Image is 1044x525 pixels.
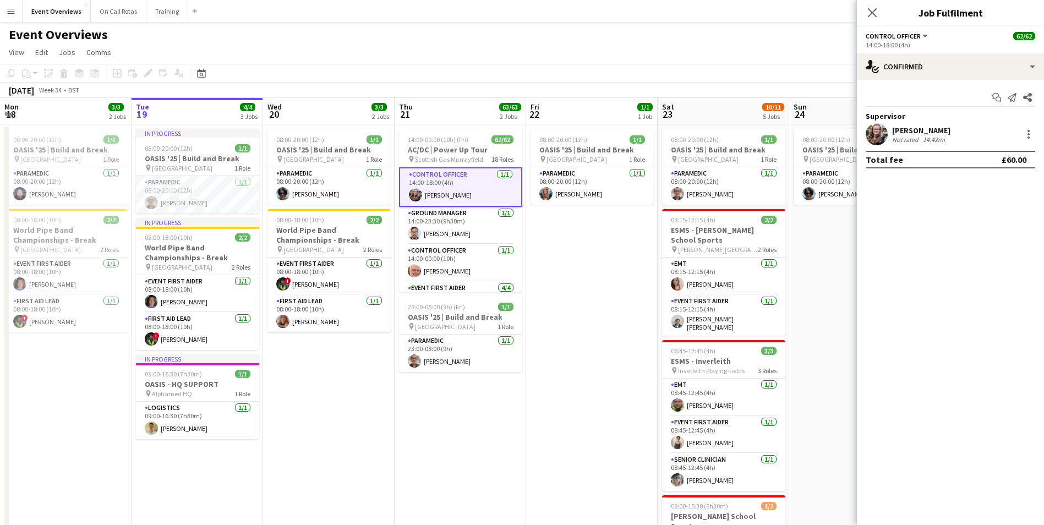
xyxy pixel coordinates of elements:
app-job-card: 08:00-20:00 (12h)1/1OASIS '25 | Build and Break [GEOGRAPHIC_DATA]1 RoleParamedic1/108:00-20:00 (1... [4,129,128,205]
div: In progress09:00-16:30 (7h30m)1/1OASIS - HQ SUPPORT Alphamed HQ1 RoleLogistics1/109:00-16:30 (7h3... [136,354,259,439]
app-card-role: Senior Clinician1/108:45-12:45 (4h)[PERSON_NAME] [662,453,785,491]
h3: OASIS '25 | Build and Break [136,154,259,163]
div: Not rated [892,135,921,144]
span: 1 Role [498,322,513,331]
span: 08:00-20:00 (12h) [802,135,850,144]
span: [GEOGRAPHIC_DATA] [678,155,739,163]
span: View [9,47,24,57]
span: 08:00-20:00 (12h) [671,135,719,144]
div: Supervisor [857,111,1044,121]
span: 18 Roles [491,155,513,163]
div: 14:00-18:00 (4h) [866,41,1035,49]
span: [PERSON_NAME][GEOGRAPHIC_DATA] [678,245,758,254]
div: 08:45-12:45 (4h)3/3ESMS - Inverleith Inverleith Playing Fields3 RolesEMT1/108:45-12:45 (4h)[PERSO... [662,340,785,491]
span: 21 [397,108,413,121]
span: Control Officer [866,32,921,40]
span: 2 Roles [758,245,777,254]
app-card-role: First Aid Lead1/108:00-18:00 (10h)![PERSON_NAME] [4,295,128,332]
span: 1/1 [630,135,645,144]
span: 2 Roles [363,245,382,254]
h3: OASIS '25 | Build and Break [267,145,391,155]
h3: Job Fulfilment [857,6,1044,20]
span: ! [285,277,291,284]
span: 2 Roles [232,263,250,271]
span: 1 Role [761,155,777,163]
div: 1 Job [638,112,652,121]
h3: OASIS '25 | Build and Break [531,145,654,155]
span: 23:00-08:00 (9h) (Fri) [408,303,465,311]
span: Scottish Gas Murrayfield [415,155,483,163]
h3: OASIS '25 | Build and Break [794,145,917,155]
app-job-card: 08:00-20:00 (12h)1/1OASIS '25 | Build and Break [GEOGRAPHIC_DATA]1 RoleParamedic1/108:00-20:00 (1... [267,129,391,205]
span: [GEOGRAPHIC_DATA] [20,155,81,163]
span: [GEOGRAPHIC_DATA] [546,155,607,163]
app-card-role: Event First Aider1/108:45-12:45 (4h)[PERSON_NAME] [662,416,785,453]
h3: OASIS '25 | Build and Break [4,145,128,155]
button: Control Officer [866,32,930,40]
span: Sat [662,102,674,112]
h3: OASIS '25 | Build and Break [662,145,785,155]
app-card-role: Event First Aider1/108:00-18:00 (10h)![PERSON_NAME] [267,258,391,295]
span: [GEOGRAPHIC_DATA] [415,322,475,331]
span: Wed [267,102,282,112]
div: In progress [136,218,259,227]
app-card-role: Paramedic1/108:00-20:00 (12h)[PERSON_NAME] [531,167,654,205]
app-job-card: In progress08:00-18:00 (10h)2/2World Pipe Band Championships - Break [GEOGRAPHIC_DATA]2 RolesEven... [136,218,259,350]
span: ! [153,332,160,339]
span: 08:45-12:45 (4h) [671,347,715,355]
app-job-card: In progress08:00-20:00 (12h)1/1OASIS '25 | Build and Break [GEOGRAPHIC_DATA]1 RoleParamedic1/108:... [136,129,259,214]
app-card-role: Control Officer1/114:00-18:00 (4h)[PERSON_NAME] [399,167,522,207]
span: [GEOGRAPHIC_DATA] [810,155,870,163]
span: 10/11 [762,103,784,111]
span: Week 34 [36,86,64,94]
span: 08:00-18:00 (10h) [276,216,324,224]
div: [PERSON_NAME] [892,125,950,135]
span: 1 Role [366,155,382,163]
app-card-role: Paramedic1/108:00-20:00 (12h)[PERSON_NAME] [4,167,128,205]
span: 2/2 [103,216,119,224]
h3: ESMS - Inverleith [662,356,785,366]
app-job-card: 08:00-18:00 (10h)2/2World Pipe Band Championships - Break [GEOGRAPHIC_DATA]2 RolesEvent First Aid... [267,209,391,332]
div: £60.00 [1002,154,1026,165]
a: Jobs [54,45,80,59]
div: 5 Jobs [763,112,784,121]
div: [DATE] [9,85,34,96]
a: View [4,45,29,59]
span: 08:00-20:00 (12h) [13,135,61,144]
app-job-card: 08:00-20:00 (12h)1/1OASIS '25 | Build and Break [GEOGRAPHIC_DATA]1 RoleParamedic1/108:00-20:00 (1... [662,129,785,205]
app-job-card: 08:00-20:00 (12h)1/1OASIS '25 | Build and Break [GEOGRAPHIC_DATA]1 RoleParamedic1/108:00-20:00 (1... [794,129,917,205]
span: 23 [660,108,674,121]
app-card-role: First Aid Lead1/108:00-18:00 (10h)[PERSON_NAME] [267,295,391,332]
div: In progress [136,129,259,138]
app-card-role: EMT1/108:15-12:15 (4h)[PERSON_NAME] [662,258,785,295]
app-card-role: Paramedic1/108:00-20:00 (12h)[PERSON_NAME] [136,176,259,214]
span: [GEOGRAPHIC_DATA] [283,155,344,163]
div: In progress [136,354,259,363]
span: 1 Role [234,390,250,398]
h3: World Pipe Band Championships - Break [4,225,128,245]
span: 3 Roles [758,367,777,375]
app-card-role: Control Officer1/114:00-00:00 (10h)[PERSON_NAME] [399,244,522,282]
app-card-role: Paramedic1/123:00-08:00 (9h)[PERSON_NAME] [399,335,522,372]
app-card-role: EMT1/108:45-12:45 (4h)[PERSON_NAME] [662,379,785,416]
span: 2/2 [235,233,250,242]
h3: World Pipe Band Championships - Break [136,243,259,262]
h3: OASIS - HQ SUPPORT [136,379,259,389]
span: 1 Role [234,164,250,172]
span: 18 [3,108,19,121]
span: 1/1 [103,135,119,144]
div: 2 Jobs [109,112,126,121]
span: 1/1 [235,370,250,378]
app-card-role: Event First Aider1/108:15-12:15 (4h)[PERSON_NAME] [PERSON_NAME] [662,295,785,336]
a: Edit [31,45,52,59]
span: Sun [794,102,807,112]
a: Comms [82,45,116,59]
span: 1/1 [367,135,382,144]
span: [GEOGRAPHIC_DATA] [152,164,212,172]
